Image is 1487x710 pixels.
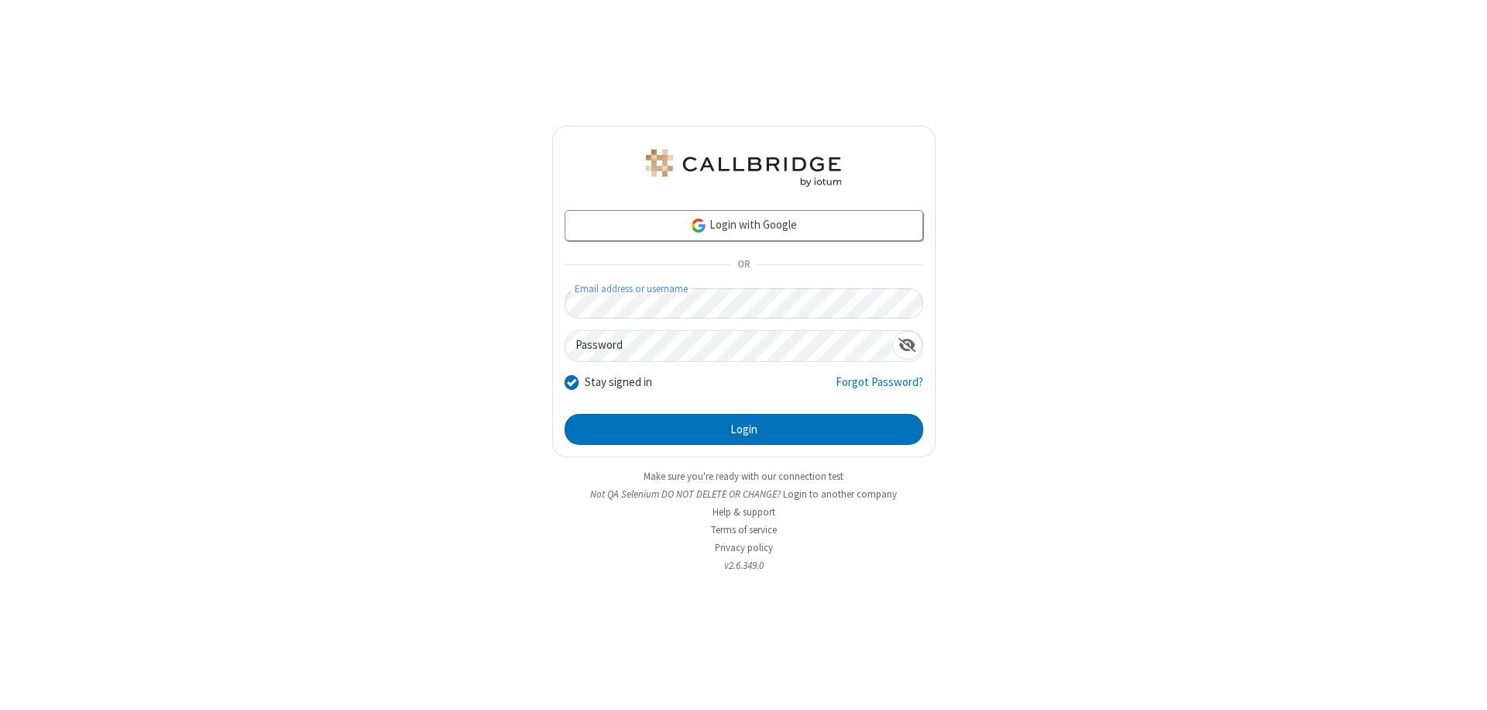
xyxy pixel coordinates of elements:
a: Privacy policy [715,541,773,554]
button: Login [565,414,923,445]
a: Login with Google [565,210,923,241]
li: v2.6.349.0 [552,558,936,573]
iframe: Chat [1448,670,1475,699]
a: Forgot Password? [836,374,923,403]
button: Login to another company [783,487,897,501]
a: Help & support [713,505,775,519]
li: Not QA Selenium DO NOT DELETE OR CHANGE? [552,487,936,501]
input: Email address or username [565,288,923,319]
div: Show password [892,331,922,360]
img: google-icon.png [690,217,707,234]
a: Make sure you're ready with our connection test [644,470,843,483]
input: Password [565,331,892,361]
label: Stay signed in [585,374,652,391]
a: Terms of service [711,523,777,536]
span: OR [731,254,756,276]
img: QA Selenium DO NOT DELETE OR CHANGE [643,150,844,187]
